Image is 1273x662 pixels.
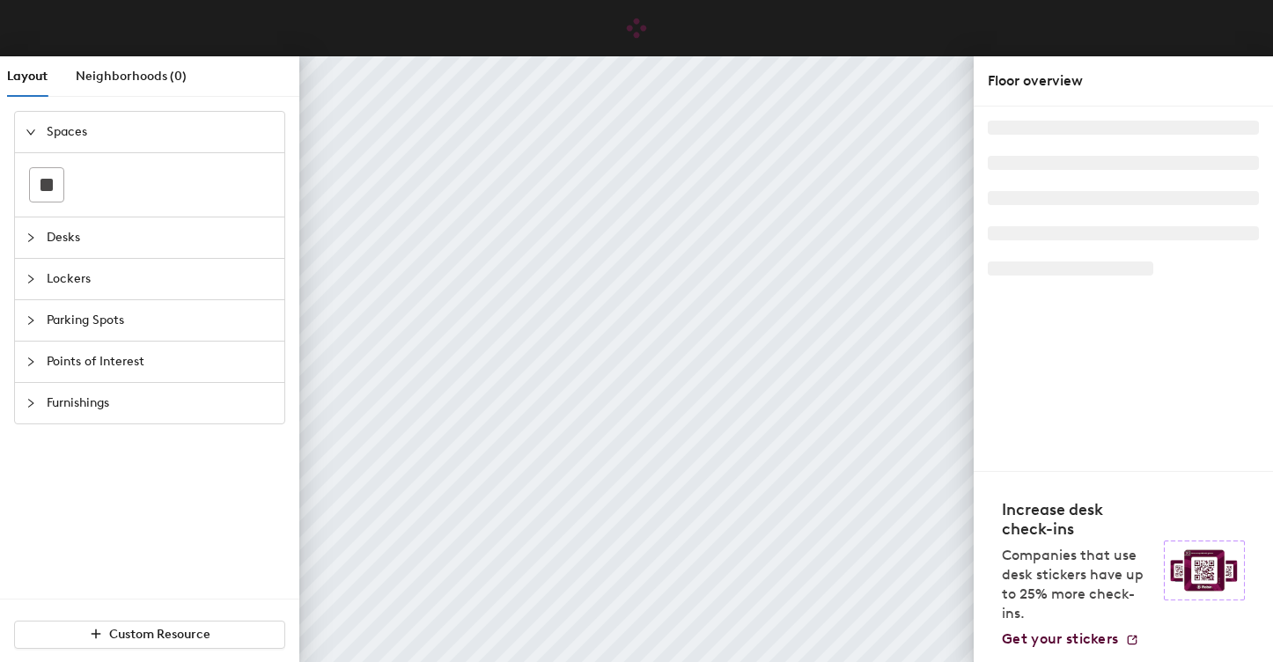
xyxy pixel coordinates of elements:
span: Points of Interest [47,342,274,382]
span: Neighborhoods (0) [76,69,187,84]
span: collapsed [26,232,36,243]
p: Companies that use desk stickers have up to 25% more check-ins. [1002,546,1153,623]
div: Floor overview [988,70,1259,92]
span: Custom Resource [109,627,210,642]
span: expanded [26,127,36,137]
span: Lockers [47,259,274,299]
h4: Increase desk check-ins [1002,500,1153,539]
span: Parking Spots [47,300,274,341]
a: Get your stickers [1002,630,1139,648]
button: Custom Resource [14,621,285,649]
span: Spaces [47,112,274,152]
img: Sticker logo [1164,541,1245,600]
span: collapsed [26,315,36,326]
span: Desks [47,217,274,258]
span: Layout [7,69,48,84]
span: collapsed [26,398,36,408]
span: collapsed [26,274,36,284]
span: Get your stickers [1002,630,1118,647]
span: collapsed [26,357,36,367]
span: Furnishings [47,383,274,423]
